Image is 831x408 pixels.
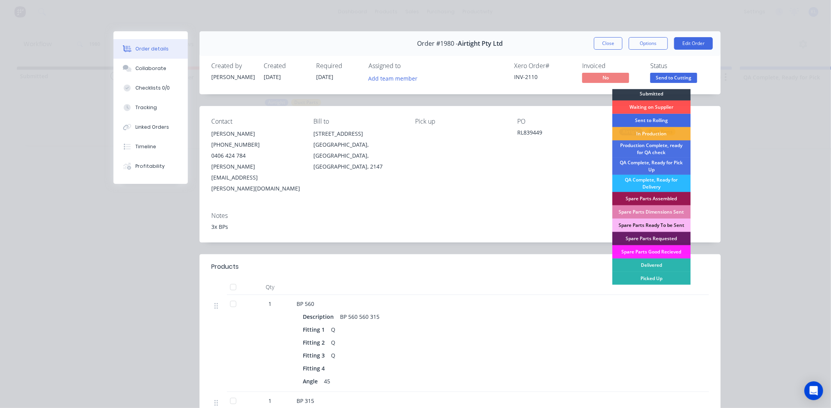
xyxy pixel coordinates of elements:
[612,205,691,219] div: Spare Parts Dimensions Sent
[303,376,321,387] div: Angle
[135,104,157,111] div: Tracking
[313,139,403,172] div: [GEOGRAPHIC_DATA], [GEOGRAPHIC_DATA], [GEOGRAPHIC_DATA], 2147
[313,128,403,139] div: [STREET_ADDRESS]
[316,73,333,81] span: [DATE]
[417,40,458,47] span: Order #1980 -
[211,128,301,194] div: [PERSON_NAME][PHONE_NUMBER]0406 424 784[PERSON_NAME][EMAIL_ADDRESS][PERSON_NAME][DOMAIN_NAME]
[612,245,691,259] div: Spare Parts Good Recieved
[268,300,272,308] span: 1
[303,337,328,348] div: Fitting 2
[113,98,188,117] button: Tracking
[303,350,328,361] div: Fitting 3
[211,73,254,81] div: [PERSON_NAME]
[135,163,165,170] div: Profitability
[211,161,301,194] div: [PERSON_NAME][EMAIL_ADDRESS][PERSON_NAME][DOMAIN_NAME]
[328,324,338,335] div: Q
[582,62,641,70] div: Invoiced
[612,219,691,232] div: Spare Parts Ready To be Sent
[303,363,328,374] div: Fitting 4
[135,45,169,52] div: Order details
[328,350,338,361] div: Q
[303,324,328,335] div: Fitting 1
[113,137,188,156] button: Timeline
[517,128,607,139] div: RL839449
[211,223,709,231] div: 3x BPs
[804,381,823,400] div: Open Intercom Messenger
[211,128,301,139] div: [PERSON_NAME]
[135,65,166,72] div: Collaborate
[313,128,403,172] div: [STREET_ADDRESS][GEOGRAPHIC_DATA], [GEOGRAPHIC_DATA], [GEOGRAPHIC_DATA], 2147
[303,311,337,322] div: Description
[211,262,239,271] div: Products
[612,140,691,158] div: Production Complete, ready for QA check
[514,73,573,81] div: INV-2110
[612,232,691,245] div: Spare Parts Requested
[369,62,447,70] div: Assigned to
[113,59,188,78] button: Collaborate
[135,124,169,131] div: Linked Orders
[297,397,314,404] span: BP 315
[674,37,713,50] button: Edit Order
[268,397,272,405] span: 1
[612,158,691,175] div: QA Complete, Ready for Pick Up
[650,73,697,84] button: Send to Cutting
[612,272,691,285] div: Picked Up
[113,156,188,176] button: Profitability
[316,62,359,70] div: Required
[211,139,301,150] div: [PHONE_NUMBER]
[612,114,691,127] div: Sent to Rolling
[211,62,254,70] div: Created by
[211,118,301,125] div: Contact
[337,311,383,322] div: BP 560 560 315
[612,192,691,205] div: Spare Parts Assembled
[415,118,505,125] div: Pick up
[364,73,422,83] button: Add team member
[113,39,188,59] button: Order details
[211,150,301,161] div: 0406 424 784
[612,101,691,114] div: Waiting on Supplier
[135,143,156,150] div: Timeline
[113,78,188,98] button: Checklists 0/0
[328,337,338,348] div: Q
[297,300,314,307] span: BP 560
[264,62,307,70] div: Created
[582,73,629,83] span: No
[264,73,281,81] span: [DATE]
[321,376,333,387] div: 45
[246,279,293,295] div: Qty
[594,37,622,50] button: Close
[514,62,573,70] div: Xero Order #
[211,212,709,219] div: Notes
[113,117,188,137] button: Linked Orders
[612,175,691,192] div: QA Complete, Ready for Delivery
[612,259,691,272] div: Delivered
[612,127,691,140] div: In Production
[369,73,422,83] button: Add team member
[612,87,691,101] div: Submitted
[650,62,709,70] div: Status
[517,118,607,125] div: PO
[313,118,403,125] div: Bill to
[135,84,170,92] div: Checklists 0/0
[458,40,503,47] span: Airtight Pty Ltd
[650,73,697,83] span: Send to Cutting
[629,37,668,50] button: Options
